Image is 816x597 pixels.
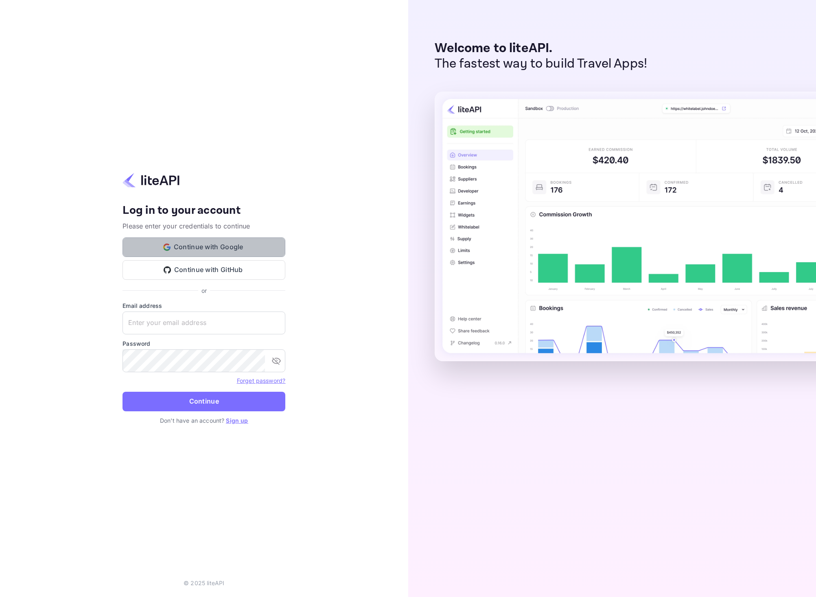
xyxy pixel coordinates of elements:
[435,41,648,56] p: Welcome to liteAPI.
[123,260,285,280] button: Continue with GitHub
[123,312,285,334] input: Enter your email address
[226,417,248,424] a: Sign up
[123,301,285,310] label: Email address
[184,579,224,587] p: © 2025 liteAPI
[201,286,207,295] p: or
[123,339,285,348] label: Password
[123,172,179,188] img: liteapi
[123,237,285,257] button: Continue with Google
[123,204,285,218] h4: Log in to your account
[435,56,648,72] p: The fastest way to build Travel Apps!
[123,392,285,411] button: Continue
[268,353,284,369] button: toggle password visibility
[237,377,285,384] a: Forget password?
[237,376,285,384] a: Forget password?
[123,416,285,425] p: Don't have an account?
[123,221,285,231] p: Please enter your credentials to continue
